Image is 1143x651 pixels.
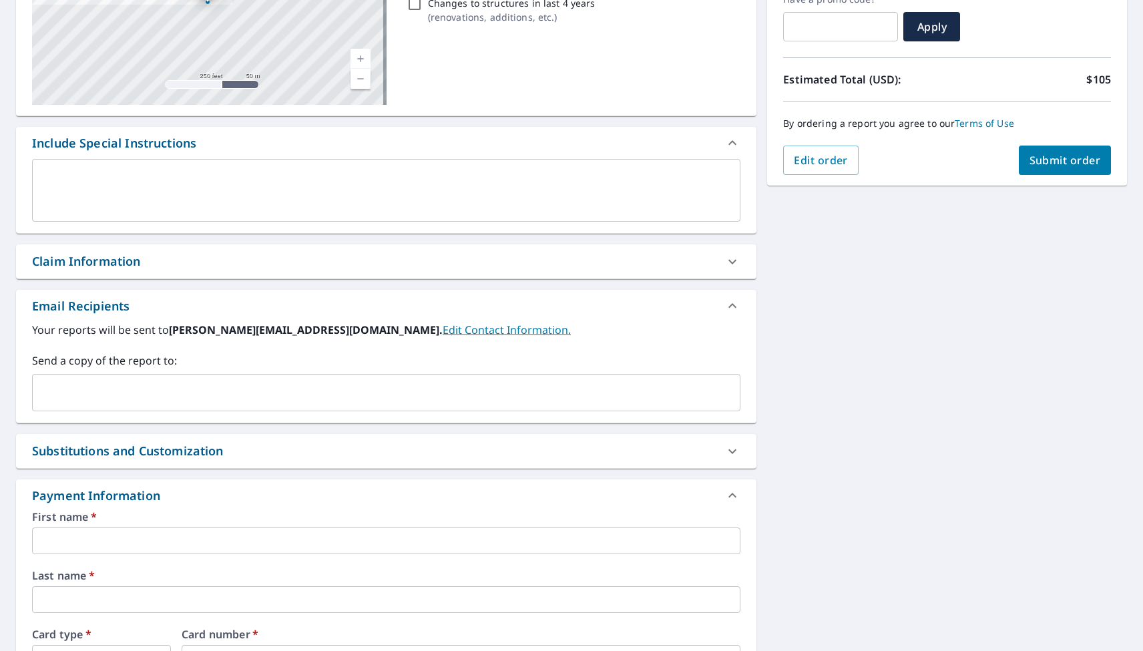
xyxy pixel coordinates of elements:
div: Payment Information [32,487,166,505]
div: Substitutions and Customization [16,434,756,468]
div: Include Special Instructions [32,134,196,152]
div: Substitutions and Customization [32,442,224,460]
a: Current Level 17, Zoom Out [351,69,371,89]
label: Last name [32,570,740,581]
a: Current Level 17, Zoom In [351,49,371,69]
p: Estimated Total (USD): [783,71,947,87]
div: Include Special Instructions [16,127,756,159]
div: Payment Information [16,479,756,511]
div: Email Recipients [16,290,756,322]
span: Edit order [794,153,848,168]
label: Card number [182,629,740,640]
label: First name [32,511,740,522]
button: Submit order [1019,146,1112,175]
button: Apply [903,12,960,41]
div: Claim Information [16,244,756,278]
label: Card type [32,629,171,640]
span: Apply [914,19,949,34]
div: Email Recipients [32,297,130,315]
b: [PERSON_NAME][EMAIL_ADDRESS][DOMAIN_NAME]. [169,322,443,337]
div: Claim Information [32,252,141,270]
label: Send a copy of the report to: [32,353,740,369]
a: Terms of Use [955,117,1014,130]
p: By ordering a report you agree to our [783,118,1111,130]
p: $105 [1086,71,1111,87]
span: Submit order [1030,153,1101,168]
button: Edit order [783,146,859,175]
a: EditContactInfo [443,322,571,337]
p: ( renovations, additions, etc. ) [428,10,596,24]
label: Your reports will be sent to [32,322,740,338]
